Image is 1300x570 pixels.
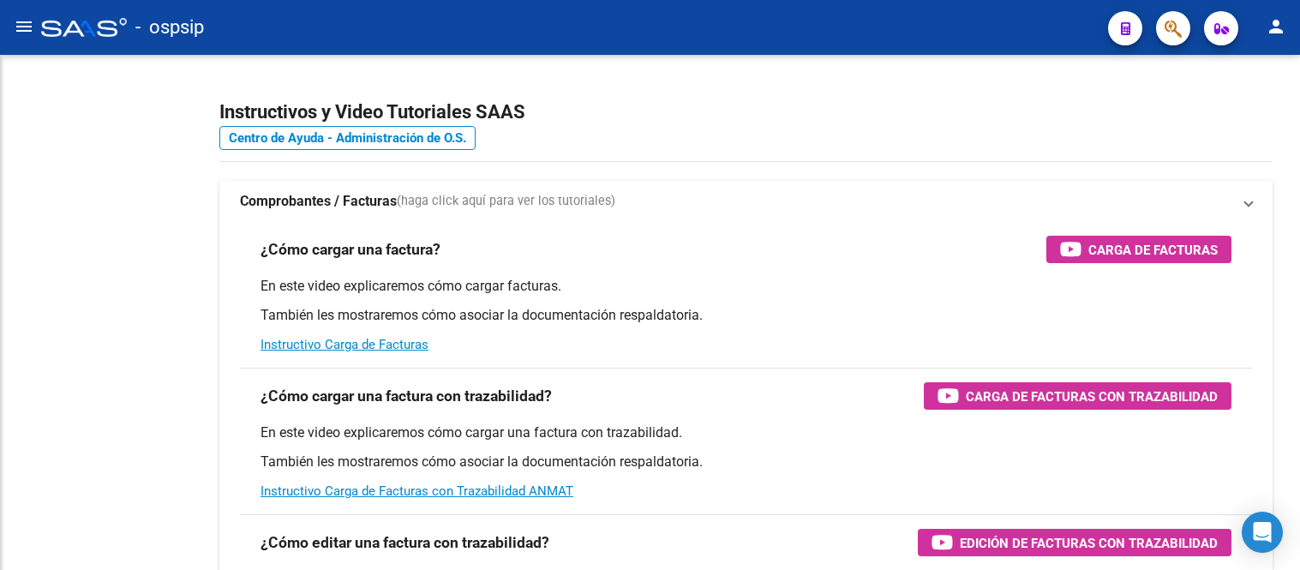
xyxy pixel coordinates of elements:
[261,306,1231,325] p: También les mostraremos cómo asociar la documentación respaldatoria.
[219,126,476,150] a: Centro de Ayuda - Administración de O.S.
[261,453,1231,471] p: También les mostraremos cómo asociar la documentación respaldatoria.
[918,529,1231,556] button: Edición de Facturas con Trazabilidad
[261,384,552,408] h3: ¿Cómo cargar una factura con trazabilidad?
[1046,236,1231,263] button: Carga de Facturas
[240,192,397,211] strong: Comprobantes / Facturas
[924,382,1231,410] button: Carga de Facturas con Trazabilidad
[135,9,204,46] span: - ospsip
[261,423,1231,442] p: En este video explicaremos cómo cargar una factura con trazabilidad.
[397,192,615,211] span: (haga click aquí para ver los tutoriales)
[261,337,428,352] a: Instructivo Carga de Facturas
[966,386,1218,407] span: Carga de Facturas con Trazabilidad
[960,532,1218,554] span: Edición de Facturas con Trazabilidad
[261,237,440,261] h3: ¿Cómo cargar una factura?
[1266,16,1286,37] mat-icon: person
[219,181,1273,222] mat-expansion-panel-header: Comprobantes / Facturas(haga click aquí para ver los tutoriales)
[261,277,1231,296] p: En este video explicaremos cómo cargar facturas.
[14,16,34,37] mat-icon: menu
[1088,239,1218,261] span: Carga de Facturas
[261,531,549,555] h3: ¿Cómo editar una factura con trazabilidad?
[261,483,573,499] a: Instructivo Carga de Facturas con Trazabilidad ANMAT
[219,96,1273,129] h2: Instructivos y Video Tutoriales SAAS
[1242,512,1283,553] div: Open Intercom Messenger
